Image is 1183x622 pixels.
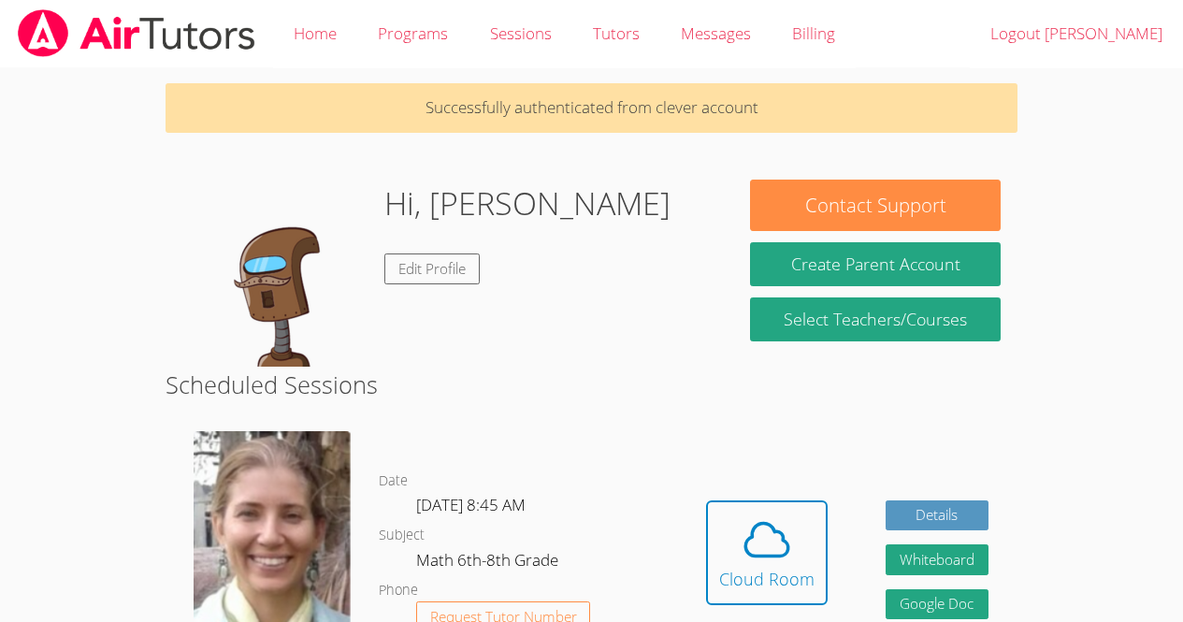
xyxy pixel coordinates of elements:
[384,253,480,284] a: Edit Profile
[379,579,418,602] dt: Phone
[750,297,1000,341] a: Select Teachers/Courses
[16,9,257,57] img: airtutors_banner-c4298cdbf04f3fff15de1276eac7730deb9818008684d7c2e4769d2f7ddbe033.png
[379,470,408,493] dt: Date
[706,500,828,605] button: Cloud Room
[886,544,988,575] button: Whiteboard
[886,500,988,531] a: Details
[681,22,751,44] span: Messages
[384,180,671,227] h1: Hi, [PERSON_NAME]
[750,242,1000,286] button: Create Parent Account
[416,547,562,579] dd: Math 6th-8th Grade
[182,180,369,367] img: default.png
[166,83,1017,133] p: Successfully authenticated from clever account
[416,494,526,515] span: [DATE] 8:45 AM
[750,180,1000,231] button: Contact Support
[379,524,425,547] dt: Subject
[886,589,988,620] a: Google Doc
[166,367,1017,402] h2: Scheduled Sessions
[719,566,815,592] div: Cloud Room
